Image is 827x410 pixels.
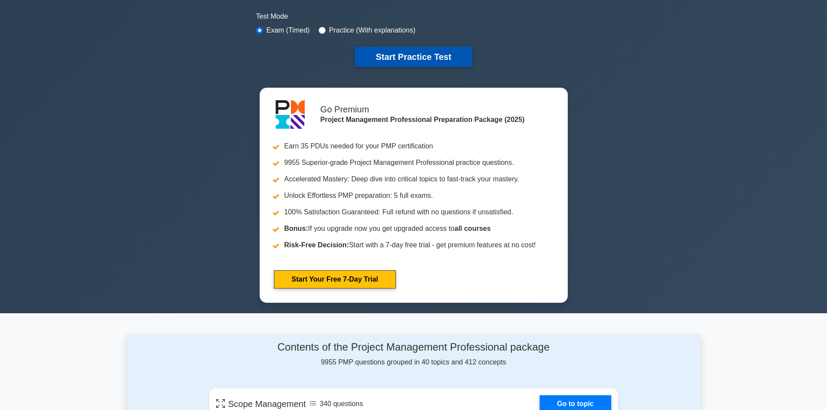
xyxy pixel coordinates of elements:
[355,47,472,67] button: Start Practice Test
[256,11,571,22] label: Test Mode
[209,341,618,354] h4: Contents of the Project Management Professional package
[267,25,310,36] label: Exam (Timed)
[274,270,396,289] a: Start Your Free 7-Day Trial
[209,341,618,367] div: 9955 PMP questions grouped in 40 topics and 412 concepts
[329,25,415,36] label: Practice (With explanations)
